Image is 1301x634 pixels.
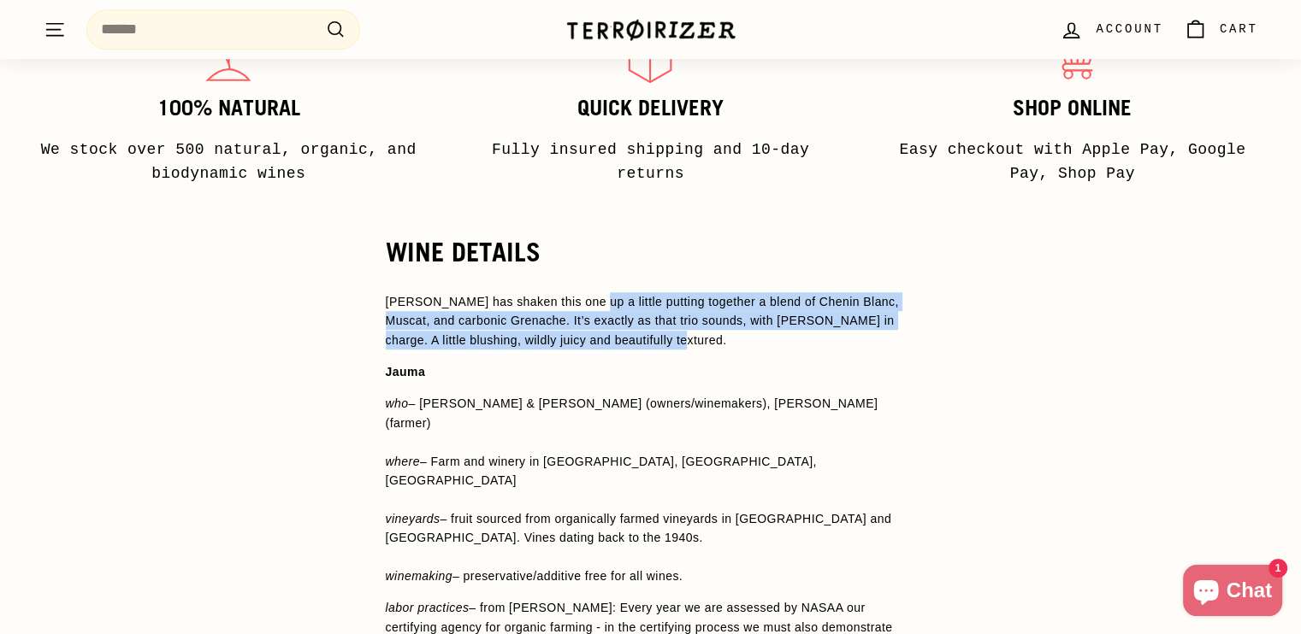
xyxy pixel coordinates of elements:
h2: WINE DETAILS [386,238,916,267]
em: where [386,455,420,468]
p: We stock over 500 natural, organic, and biodynamic wines [37,138,421,187]
h3: 100% Natural [37,97,421,120]
span: Cart [1220,20,1258,38]
span: [PERSON_NAME] has shaken this one up a little putting together a blend of Chenin Blanc, Muscat, a... [386,295,899,347]
p: – [PERSON_NAME] & [PERSON_NAME] (owners/winemakers), [PERSON_NAME] (farmer) – Farm and winery in ... [386,394,916,585]
em: who [386,396,409,410]
h3: Shop Online [880,97,1264,120]
em: vineyards [386,512,441,525]
span: Account [1096,20,1162,38]
p: Easy checkout with Apple Pay, Google Pay, Shop Pay [880,138,1264,187]
a: Account [1050,4,1173,55]
em: labor practices [386,601,470,614]
em: winemaking [386,569,452,583]
p: Fully insured shipping and 10-day returns [458,138,843,187]
inbox-online-store-chat: Shopify online store chat [1178,565,1287,620]
a: Cart [1174,4,1268,55]
h3: Quick delivery [458,97,843,120]
strong: Jauma [386,365,426,379]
